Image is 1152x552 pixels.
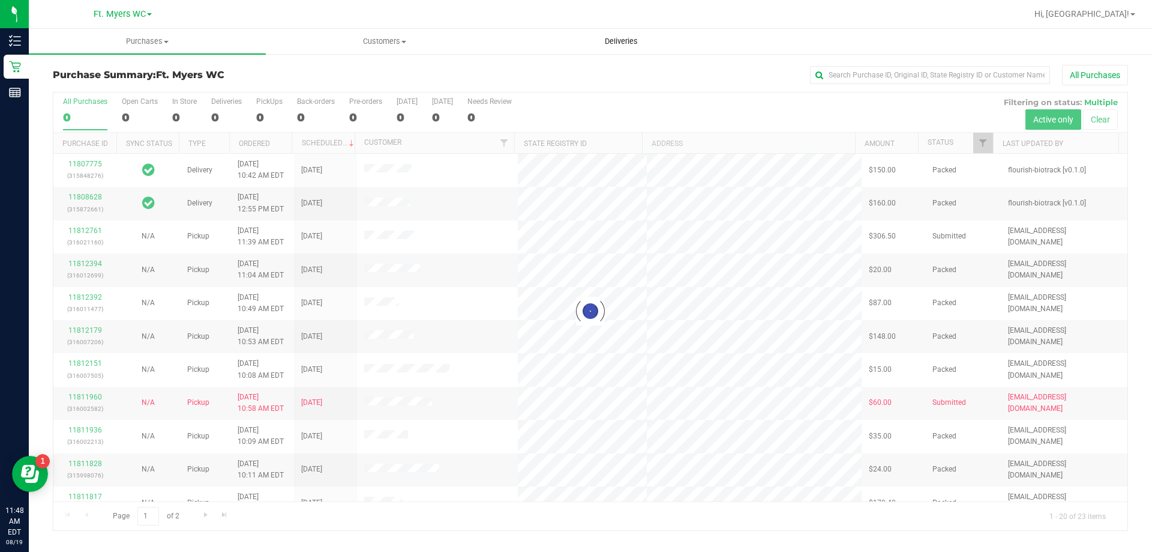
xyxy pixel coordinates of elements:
span: Deliveries [589,36,654,47]
p: 11:48 AM EDT [5,505,23,538]
button: All Purchases [1062,65,1128,85]
inline-svg: Inventory [9,35,21,47]
span: Purchases [29,36,266,47]
inline-svg: Reports [9,86,21,99]
span: Ft. Myers WC [94,9,146,19]
a: Purchases [29,29,266,54]
h3: Purchase Summary: [53,70,411,80]
iframe: Resource center unread badge [35,454,50,469]
inline-svg: Retail [9,61,21,73]
a: Customers [266,29,503,54]
span: Customers [266,36,502,47]
p: 08/19 [5,538,23,547]
span: Hi, [GEOGRAPHIC_DATA]! [1034,9,1129,19]
span: Ft. Myers WC [156,69,224,80]
a: Deliveries [503,29,740,54]
input: Search Purchase ID, Original ID, State Registry ID or Customer Name... [810,66,1050,84]
iframe: Resource center [12,456,48,492]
